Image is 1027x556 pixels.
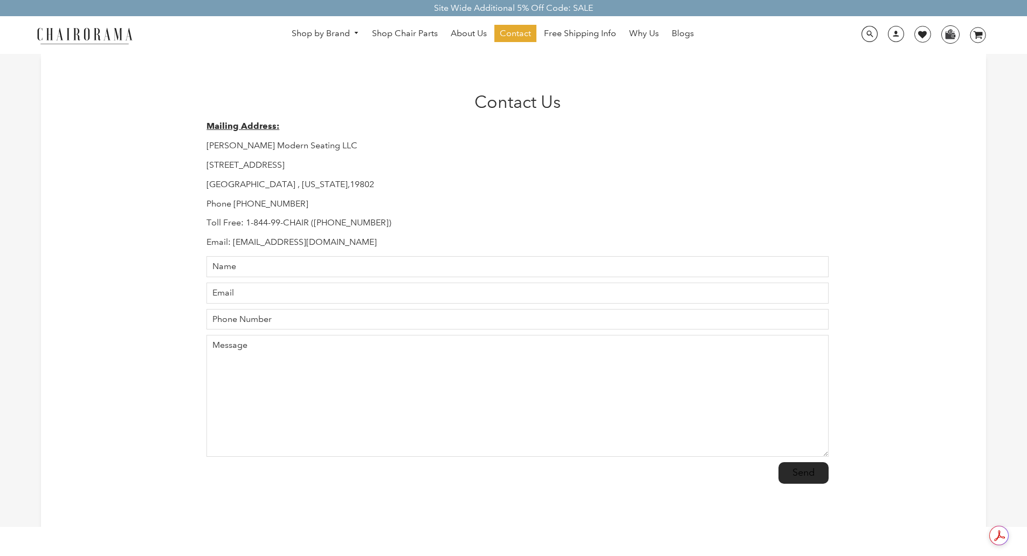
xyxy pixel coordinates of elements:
[451,28,487,39] span: About Us
[206,198,828,210] p: Phone [PHONE_NUMBER]
[206,121,279,131] strong: Mailing Address:
[206,237,828,248] p: Email: [EMAIL_ADDRESS][DOMAIN_NAME]
[539,25,622,42] a: Free Shipping Info
[778,462,829,484] input: Send
[184,25,801,45] nav: DesktopNavigation
[367,25,443,42] a: Shop Chair Parts
[206,160,828,171] p: [STREET_ADDRESS]
[206,179,828,190] p: [GEOGRAPHIC_DATA] , [US_STATE],19802
[31,26,139,45] img: chairorama
[206,256,828,277] input: Name
[544,28,616,39] span: Free Shipping Info
[206,309,828,330] input: Phone Number
[666,25,699,42] a: Blogs
[206,283,828,304] input: Email
[206,140,828,152] p: [PERSON_NAME] Modern Seating LLC
[286,25,365,42] a: Shop by Brand
[372,28,438,39] span: Shop Chair Parts
[445,25,492,42] a: About Us
[672,28,694,39] span: Blogs
[624,25,664,42] a: Why Us
[942,26,959,42] img: WhatsApp_Image_2024-07-12_at_16.23.01.webp
[206,92,828,112] h1: Contact Us
[500,28,531,39] span: Contact
[629,28,659,39] span: Why Us
[494,25,536,42] a: Contact
[206,217,828,229] p: Toll Free: 1-844-99-CHAIR ([PHONE_NUMBER])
